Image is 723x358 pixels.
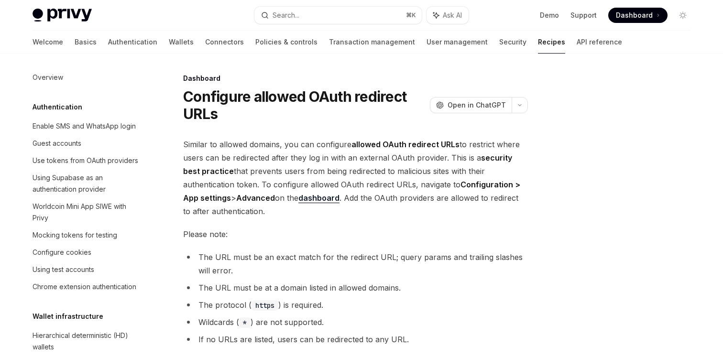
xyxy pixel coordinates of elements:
[183,333,528,346] li: If no URLs are listed, users can be redirected to any URL.
[298,193,340,203] a: dashboard
[252,300,278,311] code: https
[273,10,299,21] div: Search...
[577,31,622,54] a: API reference
[538,31,565,54] a: Recipes
[183,315,528,329] li: Wildcards ( ) are not supported.
[33,264,94,275] div: Using test accounts
[33,281,136,293] div: Chrome extension authentication
[25,118,147,135] a: Enable SMS and WhatsApp login
[25,327,147,356] a: Hierarchical deterministic (HD) wallets
[169,31,194,54] a: Wallets
[33,247,91,258] div: Configure cookies
[183,298,528,312] li: The protocol ( ) is required.
[25,152,147,169] a: Use tokens from OAuth providers
[25,135,147,152] a: Guest accounts
[499,31,526,54] a: Security
[427,31,488,54] a: User management
[25,227,147,244] a: Mocking tokens for testing
[33,101,82,113] h5: Authentication
[675,8,690,23] button: Toggle dark mode
[255,31,318,54] a: Policies & controls
[570,11,597,20] a: Support
[25,169,147,198] a: Using Supabase as an authentication provider
[205,31,244,54] a: Connectors
[406,11,416,19] span: ⌘ K
[33,72,63,83] div: Overview
[75,31,97,54] a: Basics
[25,244,147,261] a: Configure cookies
[108,31,157,54] a: Authentication
[183,250,528,277] li: The URL must be an exact match for the redirect URL; query params and trailing slashes will error.
[183,88,426,122] h1: Configure allowed OAuth redirect URLs
[33,9,92,22] img: light logo
[25,278,147,295] a: Chrome extension authentication
[254,7,422,24] button: Search...⌘K
[430,97,512,113] button: Open in ChatGPT
[608,8,668,23] a: Dashboard
[183,228,528,241] span: Please note:
[33,229,117,241] div: Mocking tokens for testing
[33,330,142,353] div: Hierarchical deterministic (HD) wallets
[443,11,462,20] span: Ask AI
[33,120,136,132] div: Enable SMS and WhatsApp login
[183,138,528,218] span: Similar to allowed domains, you can configure to restrict where users can be redirected after the...
[33,155,138,166] div: Use tokens from OAuth providers
[351,140,460,149] strong: allowed OAuth redirect URLs
[25,261,147,278] a: Using test accounts
[616,11,653,20] span: Dashboard
[183,74,528,83] div: Dashboard
[25,198,147,227] a: Worldcoin Mini App SIWE with Privy
[33,201,142,224] div: Worldcoin Mini App SIWE with Privy
[236,193,275,203] strong: Advanced
[329,31,415,54] a: Transaction management
[33,138,81,149] div: Guest accounts
[33,31,63,54] a: Welcome
[183,281,528,294] li: The URL must be at a domain listed in allowed domains.
[33,311,103,322] h5: Wallet infrastructure
[540,11,559,20] a: Demo
[25,69,147,86] a: Overview
[33,172,142,195] div: Using Supabase as an authentication provider
[427,7,469,24] button: Ask AI
[448,100,506,110] span: Open in ChatGPT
